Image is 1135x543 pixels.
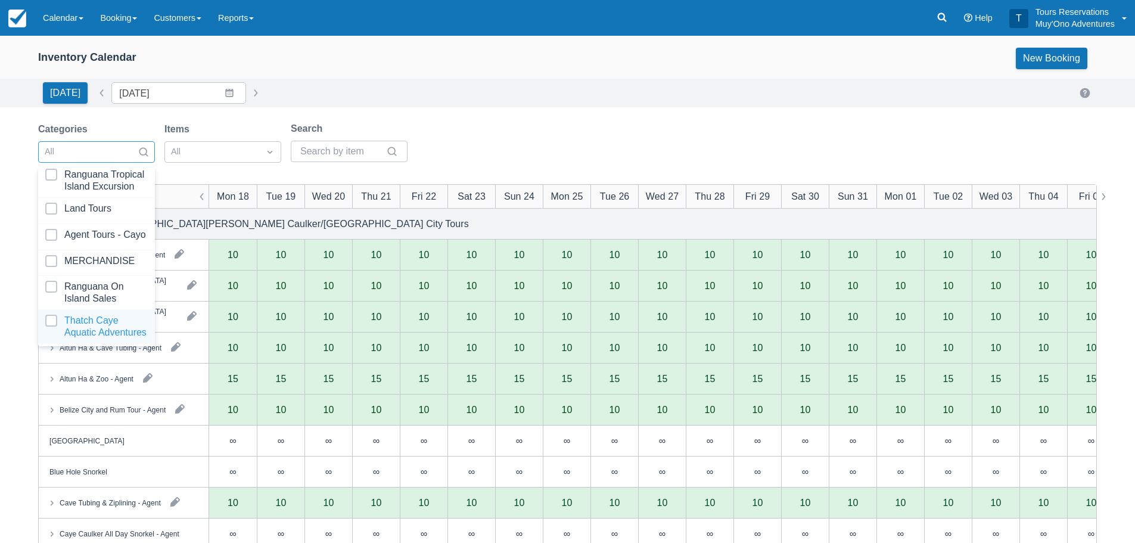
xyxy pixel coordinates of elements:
[848,250,859,259] div: 10
[1086,250,1097,259] div: 10
[991,374,1002,383] div: 15
[562,312,573,321] div: 10
[504,189,534,203] div: Sun 24
[1028,189,1058,203] div: Thu 04
[964,14,972,22] i: Help
[304,457,352,488] div: ∞
[993,467,999,476] div: ∞
[943,498,954,507] div: 10
[276,498,287,507] div: 10
[49,466,107,477] div: Blue Hole Snorkel
[276,374,287,383] div: 15
[686,302,733,333] div: 10
[1036,6,1115,18] p: Tours Reservations
[324,281,334,290] div: 10
[733,271,781,302] div: 10
[361,189,391,203] div: Thu 21
[1036,18,1115,30] p: Muy'Ono Adventures
[325,436,332,445] div: ∞
[895,250,906,259] div: 10
[876,302,924,333] div: 10
[1067,271,1115,302] div: 10
[304,302,352,333] div: 10
[829,457,876,488] div: ∞
[551,189,583,203] div: Mon 25
[209,457,257,488] div: ∞
[850,436,856,445] div: ∞
[516,529,523,538] div: ∞
[516,467,523,476] div: ∞
[972,271,1019,302] div: 10
[991,498,1002,507] div: 10
[781,457,829,488] div: ∞
[934,189,963,203] div: Tue 02
[371,374,382,383] div: 15
[781,302,829,333] div: 10
[829,302,876,333] div: 10
[562,498,573,507] div: 10
[371,498,382,507] div: 10
[324,312,334,321] div: 10
[324,405,334,414] div: 10
[611,436,618,445] div: ∞
[850,467,856,476] div: ∞
[707,467,713,476] div: ∞
[447,271,495,302] div: 10
[590,426,638,457] div: ∞
[686,271,733,302] div: 10
[373,467,380,476] div: ∞
[610,343,620,352] div: 10
[562,281,573,290] div: 10
[467,405,477,414] div: 10
[266,189,296,203] div: Tue 19
[705,250,716,259] div: 10
[257,271,304,302] div: 10
[800,498,811,507] div: 10
[43,82,88,104] button: [DATE]
[638,457,686,488] div: ∞
[781,271,829,302] div: 10
[543,271,590,302] div: 10
[972,426,1019,457] div: ∞
[467,343,477,352] div: 10
[495,302,543,333] div: 10
[447,457,495,488] div: ∞
[705,312,716,321] div: 10
[829,426,876,457] div: ∞
[514,281,525,290] div: 10
[802,467,809,476] div: ∞
[610,374,620,383] div: 15
[164,122,194,136] label: Items
[60,373,133,384] div: Altun Ha & Zoo - Agent
[562,343,573,352] div: 10
[885,189,917,203] div: Mon 01
[972,457,1019,488] div: ∞
[943,312,954,321] div: 10
[895,312,906,321] div: 10
[752,498,763,507] div: 10
[752,312,763,321] div: 10
[800,374,811,383] div: 15
[1019,271,1067,302] div: 10
[1019,457,1067,488] div: ∞
[276,405,287,414] div: 10
[352,426,400,457] div: ∞
[924,457,972,488] div: ∞
[324,498,334,507] div: 10
[304,426,352,457] div: ∞
[848,343,859,352] div: 10
[324,250,334,259] div: 10
[611,467,618,476] div: ∞
[60,528,179,539] div: Caye Caulker All Day Snorkel - Agent
[1038,405,1049,414] div: 10
[209,426,257,457] div: ∞
[138,146,150,158] span: Search
[1088,436,1094,445] div: ∞
[209,302,257,333] div: 10
[876,271,924,302] div: 10
[745,189,770,203] div: Fri 29
[876,457,924,488] div: ∞
[1067,426,1115,457] div: ∞
[228,250,238,259] div: 10
[657,250,668,259] div: 10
